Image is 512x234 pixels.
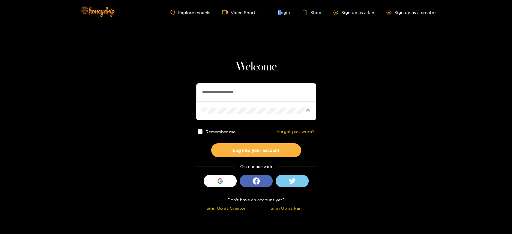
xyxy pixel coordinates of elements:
[333,10,374,15] a: Sign up as a fan
[196,196,316,203] div: Don't have an account yet?
[198,205,255,212] div: Sign Up as Creator
[222,10,258,15] a: Video Shorts
[196,163,316,170] div: Or continue with
[205,129,235,134] span: Remember me
[302,10,321,15] a: Shop
[306,109,310,113] span: eye-invisible
[170,10,210,15] a: Explore models
[386,10,436,15] a: Sign up as a creator
[270,10,290,15] a: Login
[277,129,315,134] a: Forgot password?
[211,143,301,157] button: Log into your account
[196,60,316,74] h1: Welcome
[222,10,231,15] span: video-camera
[258,205,315,212] div: Sign Up as Fan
